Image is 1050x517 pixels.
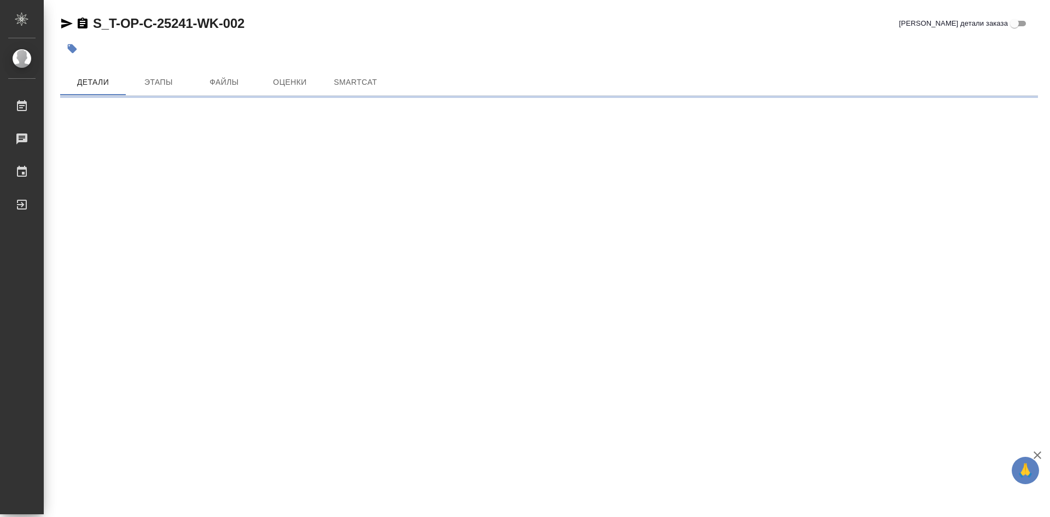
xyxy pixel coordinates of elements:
span: Оценки [264,75,316,89]
button: Добавить тэг [60,37,84,61]
button: 🙏 [1012,457,1039,484]
button: Скопировать ссылку для ЯМессенджера [60,17,73,30]
span: Файлы [198,75,250,89]
button: Скопировать ссылку [76,17,89,30]
span: Этапы [132,75,185,89]
a: S_T-OP-C-25241-WK-002 [93,16,244,31]
span: [PERSON_NAME] детали заказа [899,18,1008,29]
span: 🙏 [1016,459,1035,482]
span: Детали [67,75,119,89]
span: SmartCat [329,75,382,89]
